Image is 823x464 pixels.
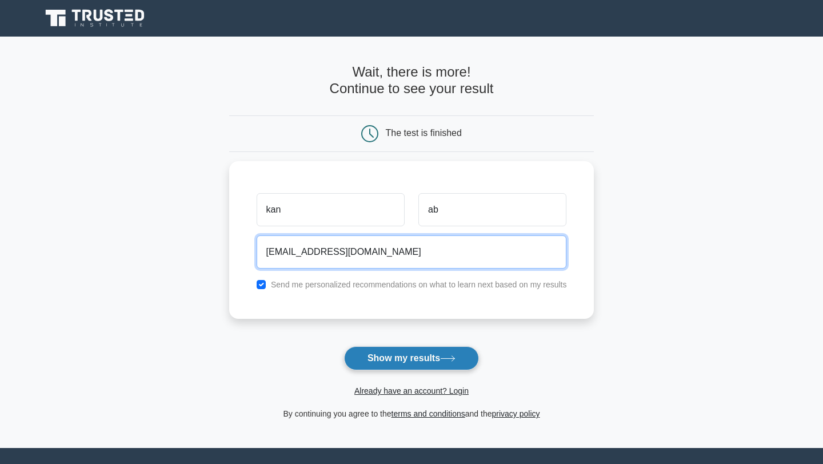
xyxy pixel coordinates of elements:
input: Email [257,235,567,269]
button: Show my results [344,346,479,370]
div: By continuing you agree to the and the [222,407,601,421]
input: First name [257,193,405,226]
input: Last name [418,193,566,226]
a: privacy policy [492,409,540,418]
a: Already have an account? Login [354,386,469,395]
a: terms and conditions [391,409,465,418]
h4: Wait, there is more! Continue to see your result [229,64,594,97]
div: The test is finished [386,128,462,138]
label: Send me personalized recommendations on what to learn next based on my results [271,280,567,289]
